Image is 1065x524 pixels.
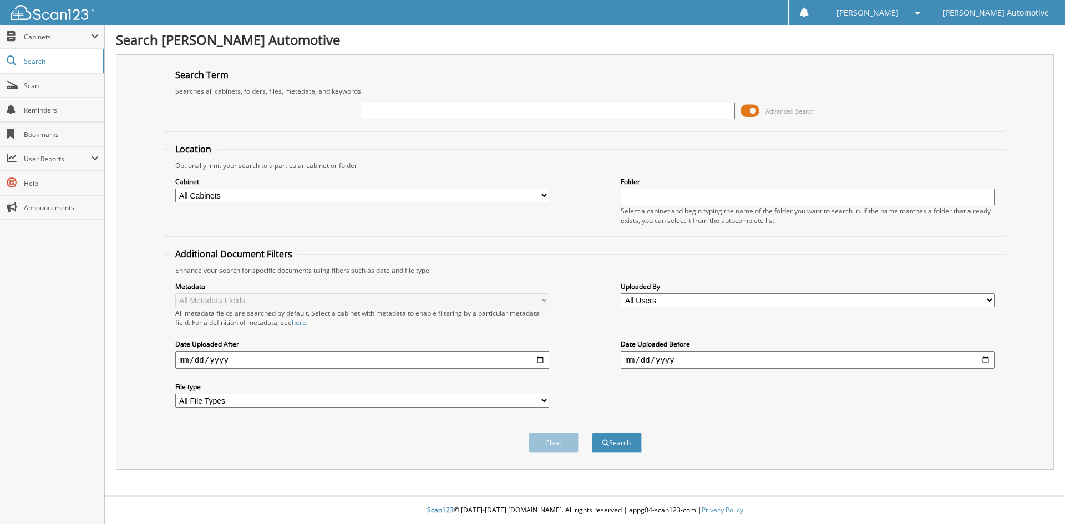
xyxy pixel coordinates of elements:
[170,69,234,81] legend: Search Term
[24,203,99,212] span: Announcements
[621,206,995,225] div: Select a cabinet and begin typing the name of the folder you want to search in. If the name match...
[170,248,298,260] legend: Additional Document Filters
[175,351,549,369] input: start
[11,5,94,20] img: scan123-logo-white.svg
[24,105,99,115] span: Reminders
[24,130,99,139] span: Bookmarks
[621,282,995,291] label: Uploaded By
[621,177,995,186] label: Folder
[116,30,1054,49] h1: Search [PERSON_NAME] Automotive
[170,87,1001,96] div: Searches all cabinets, folders, files, metadata, and keywords
[529,433,579,453] button: Clear
[427,505,454,515] span: Scan123
[942,9,1049,16] span: [PERSON_NAME] Automotive
[175,308,549,327] div: All metadata fields are searched by default. Select a cabinet with metadata to enable filtering b...
[702,505,743,515] a: Privacy Policy
[105,497,1065,524] div: © [DATE]-[DATE] [DOMAIN_NAME]. All rights reserved | appg04-scan123-com |
[175,282,549,291] label: Metadata
[175,339,549,349] label: Date Uploaded After
[836,9,899,16] span: [PERSON_NAME]
[24,57,97,66] span: Search
[24,154,91,164] span: User Reports
[170,143,217,155] legend: Location
[765,107,815,115] span: Advanced Search
[24,32,91,42] span: Cabinets
[24,179,99,188] span: Help
[170,161,1001,170] div: Optionally limit your search to a particular cabinet or folder
[592,433,642,453] button: Search
[175,382,549,391] label: File type
[621,351,995,369] input: end
[170,266,1001,275] div: Enhance your search for specific documents using filters such as date and file type.
[175,177,549,186] label: Cabinet
[292,318,306,327] a: here
[621,339,995,349] label: Date Uploaded Before
[24,81,99,90] span: Scan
